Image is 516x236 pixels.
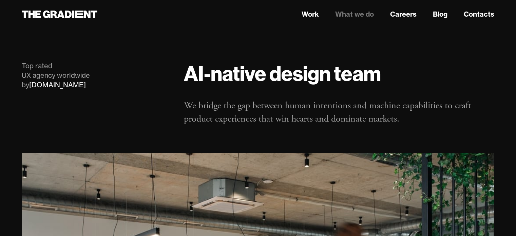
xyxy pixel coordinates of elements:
[335,9,374,19] a: What we do
[433,9,447,19] a: Blog
[184,61,494,86] h1: AI-native design team
[390,9,417,19] a: Careers
[29,80,86,89] a: [DOMAIN_NAME]
[184,99,494,126] p: We bridge the gap between human intentions and machine capabilities to craft product experiences ...
[464,9,494,19] a: Contacts
[22,61,170,90] div: Top rated UX agency worldwide by
[302,9,319,19] a: Work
